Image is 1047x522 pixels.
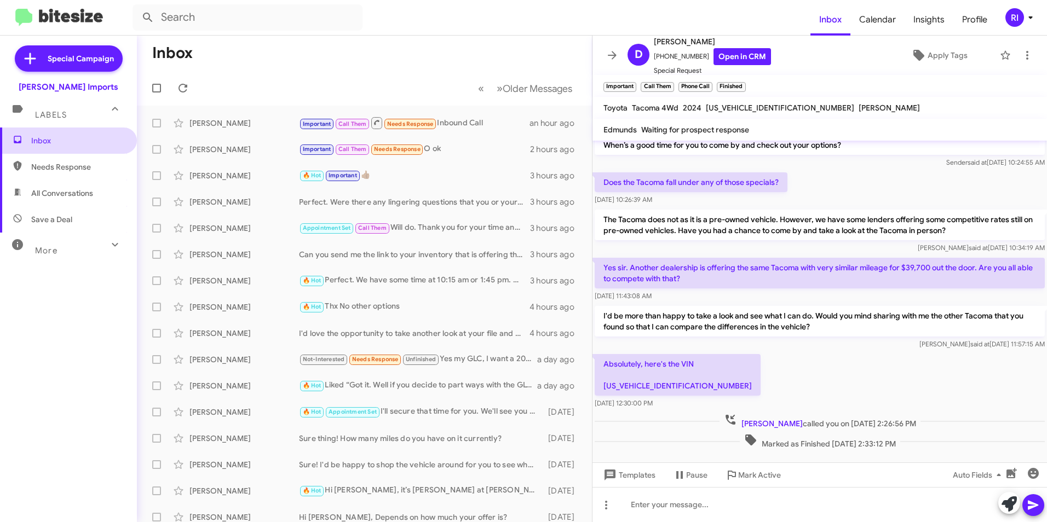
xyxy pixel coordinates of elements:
div: an hour ago [530,118,583,129]
span: All Conversations [31,188,93,199]
span: 🔥 Hot [303,277,321,284]
span: Tacoma 4Wd [632,103,678,113]
span: Special Request [654,65,771,76]
div: [PERSON_NAME] [189,196,299,207]
div: Perfect. We have some time at 10:15 am or 1:45 pm. Which works better for you? [299,274,530,287]
span: » [497,82,503,95]
div: Sure! I'd be happy to shop the vehicle around for you to see what kind of offers we might be able... [299,459,543,470]
div: [PERSON_NAME] [189,275,299,286]
div: 👍🏽 [299,169,530,182]
span: D [635,46,643,63]
span: Call Them [338,146,367,153]
div: 3 hours ago [530,170,583,181]
div: [DATE] [543,433,583,444]
div: 4 hours ago [530,328,583,339]
small: Important [603,82,636,92]
div: RI [1005,8,1024,27]
span: 🔥 Hot [303,303,321,310]
div: 3 hours ago [530,275,583,286]
div: [PERSON_NAME] [189,249,299,260]
small: Phone Call [678,82,712,92]
span: said at [969,243,988,252]
span: More [35,246,57,256]
div: [PERSON_NAME] Imports [19,82,118,92]
div: [PERSON_NAME] [189,459,299,470]
span: 2024 [683,103,701,113]
div: [PERSON_NAME] [189,170,299,181]
span: Inbox [31,135,124,146]
a: Calendar [850,4,905,36]
span: [DATE] 12:30:00 PM [595,399,653,407]
div: [PERSON_NAME] [189,433,299,444]
span: [PERSON_NAME] [DATE] 11:57:15 AM [919,340,1045,348]
div: Perfect. Were there any lingering questions that you or your wife had about the GLE or need any i... [299,196,530,207]
div: 2 hours ago [530,144,583,155]
div: [PERSON_NAME] [189,301,299,312]
div: Can you send me the link to your inventory that is offering the low rates [299,249,530,260]
span: Pause [686,465,707,485]
div: Liked “Got it. Well if you decide to part ways with the GLC, I'd be more than happy to make you a... [299,379,537,392]
span: Needs Response [352,356,399,363]
div: Sure thing! How many miles do you have on it currently? [299,433,543,444]
span: Appointment Set [329,408,377,415]
div: Will do. Thank you for your time and have a great day! [299,222,530,234]
div: [PERSON_NAME] [189,223,299,234]
small: Call Them [641,82,674,92]
span: Marked as Finished [DATE] 2:33:12 PM [740,433,900,449]
div: [PERSON_NAME] [189,380,299,391]
span: Needs Response [31,161,124,172]
span: called you on [DATE] 2:26:56 PM [720,413,921,429]
div: [DATE] [543,459,583,470]
div: [PERSON_NAME] [189,407,299,417]
div: [DATE] [543,407,583,417]
div: a day ago [537,354,583,365]
span: Edmunds [603,125,637,135]
a: Insights [905,4,953,36]
h1: Inbox [152,44,193,62]
span: Waiting for prospect response [641,125,749,135]
div: Yes my GLC, I want a 2020 or 2021 [299,353,537,366]
span: Important [329,172,357,179]
span: [PERSON_NAME] [741,419,803,428]
span: [PERSON_NAME] [DATE] 10:34:19 AM [918,243,1045,252]
a: Open in CRM [714,48,771,65]
p: The Tacoma does not as it is a pre-owned vehicle. However, we have some lenders offering some com... [595,210,1045,240]
button: Next [490,77,579,100]
button: Auto Fields [944,465,1014,485]
span: Labels [35,110,67,120]
div: I'll secure that time for you. We'll see you [DATE] morning! Thank you. [299,405,543,418]
button: Pause [664,465,716,485]
span: Call Them [338,120,367,127]
button: Mark Active [716,465,790,485]
a: Inbox [810,4,850,36]
button: Previous [471,77,491,100]
span: 🔥 Hot [303,487,321,494]
span: [PHONE_NUMBER] [654,48,771,65]
div: [PERSON_NAME] [189,118,299,129]
div: Thx No other options [299,300,530,313]
span: Toyota [603,103,628,113]
div: 3 hours ago [530,223,583,234]
p: Absolutely, here's the VIN [US_VEHICLE_IDENTIFICATION_NUMBER] [595,354,761,396]
span: « [478,82,484,95]
p: I'd be more than happy to take a look and see what I can do. Would you mind sharing with me the o... [595,306,1045,337]
span: Auto Fields [953,465,1005,485]
a: Profile [953,4,996,36]
div: Inbound Call [299,116,530,130]
div: Hi [PERSON_NAME], it’s [PERSON_NAME] at [PERSON_NAME] Imports. From now through [DATE], we’re off... [299,484,543,497]
span: [PERSON_NAME] [654,35,771,48]
span: 🔥 Hot [303,172,321,179]
div: [PERSON_NAME] [189,354,299,365]
span: said at [968,158,987,166]
span: [PERSON_NAME] [859,103,920,113]
button: Templates [592,465,664,485]
div: 3 hours ago [530,196,583,207]
button: Apply Tags [883,45,994,65]
input: Search [133,4,363,31]
span: Important [303,120,331,127]
span: Not-Interested [303,356,345,363]
span: Templates [601,465,655,485]
span: Unfinished [406,356,436,363]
